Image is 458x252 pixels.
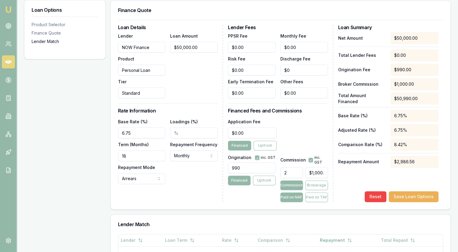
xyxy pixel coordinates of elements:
input: % [280,167,303,178]
h3: Loan Details [118,25,218,30]
button: Brokerage [305,180,328,190]
label: Origination [228,155,251,160]
h3: Rate Information [118,108,218,113]
div: $50,000.00 [391,32,438,44]
img: emu-icon-u.png [5,6,12,13]
input: % [170,128,218,138]
label: Base Rate (%) [118,119,148,124]
label: PPSR Fee [228,33,248,38]
label: Tier [118,79,126,84]
input: % [118,128,166,138]
h3: Finance Quote [118,8,443,13]
div: Lender Match [32,38,98,45]
label: Commission [280,158,306,162]
div: 6.75% [391,110,438,122]
label: Repayment Frequency [170,142,217,147]
button: Commission [280,180,303,190]
button: Loan Term [165,235,195,246]
p: Base Rate (%) [338,113,386,119]
p: Broker Commission [338,81,386,87]
div: 6.75% [391,124,438,136]
label: Early Termination Fee [228,79,273,84]
button: Paid on TAF [305,192,328,202]
div: Product Selector [32,22,98,28]
button: Lender [121,235,143,246]
input: $ [228,42,276,53]
div: inc. GST [308,155,328,165]
button: Comparison [258,235,290,246]
label: Monthly Fee [280,33,306,38]
div: $0.00 [391,49,438,61]
button: Financed [228,176,251,185]
input: $ [228,65,276,75]
button: Financed [228,141,251,150]
h3: Loan Options [32,8,98,12]
p: Total Lender Fees [338,52,386,58]
button: Reset [365,191,386,202]
button: Upfront [253,176,276,185]
h3: Financed Fees and Commissions [228,108,328,113]
h3: Lender Match [118,222,443,227]
h3: Loan Summary [338,25,438,30]
input: $ [280,88,328,98]
button: Upfront [254,141,277,150]
div: inc. GST [255,155,276,160]
button: Repayment [320,235,352,246]
label: Repayment Mode [118,165,155,170]
label: Loan Amount [170,33,198,38]
label: Risk Fee [228,56,245,61]
label: Other Fees [280,79,303,84]
div: 8.42% [391,139,438,151]
button: Paid on NAF [280,192,303,202]
label: Discharge Fee [280,56,310,61]
button: Rate [222,235,239,246]
input: $ [170,42,218,53]
p: Net Amount [338,35,386,41]
label: Application Fee [228,119,260,124]
p: Total Amount Financed [338,93,386,105]
button: Save Loan Options [389,191,438,202]
input: $ [280,65,328,75]
label: Term (Months) [118,142,149,147]
input: $ [228,128,277,138]
div: $50,990.00 [391,93,438,105]
input: $ [280,42,328,53]
div: Finance Quote [32,30,98,36]
h3: Lender Fees [228,25,328,30]
label: Loadings (%) [170,119,198,124]
div: $1,000.00 [391,78,438,90]
div: $2,986.56 [391,156,438,168]
label: Product [118,56,134,61]
div: $990.00 [391,64,438,76]
p: Repayment Amount [338,159,386,165]
p: Origination Fee [338,67,386,73]
label: Lender [118,33,133,38]
p: Adjusted Rate (%) [338,127,386,133]
button: Total Repaid [381,235,415,246]
p: Comparison Rate (%) [338,142,386,148]
input: $ [228,88,276,98]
